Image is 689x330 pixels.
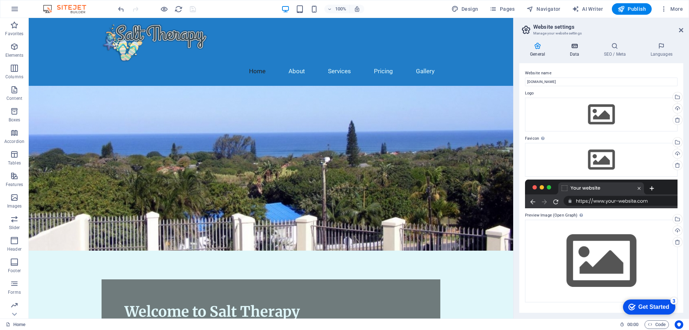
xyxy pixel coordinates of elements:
button: 100% [324,5,350,13]
button: Usercentrics [675,320,683,329]
h4: SEO / Meta [593,42,639,57]
label: Website name [525,69,678,78]
span: Design [451,5,478,13]
i: Undo: Change text (Ctrl+Z) [117,5,125,13]
i: On resize automatically adjust zoom level to fit chosen device. [354,6,360,12]
p: Elements [5,52,24,58]
p: Boxes [9,117,20,123]
p: Columns [5,74,23,80]
h4: General [519,42,559,57]
span: 00 00 [627,320,638,329]
button: AI Writer [569,3,606,15]
button: Publish [612,3,652,15]
span: Publish [618,5,646,13]
button: Navigator [524,3,563,15]
label: Logo [525,89,678,98]
p: Slider [9,225,20,231]
h4: Data [559,42,593,57]
h6: 100% [335,5,347,13]
h4: Languages [639,42,683,57]
i: Reload page [174,5,183,13]
button: Pages [487,3,517,15]
div: Select files from the file manager, stock photos, or upload file(s) [525,98,678,131]
div: Get Started 3 items remaining, 40% complete [6,4,58,19]
span: : [632,322,633,327]
input: Name... [525,78,678,86]
label: Favicon [525,134,678,143]
button: Design [449,3,481,15]
label: Preview Image (Open Graph) [525,211,678,220]
span: Code [648,320,666,329]
p: Tables [8,160,21,166]
span: Pages [489,5,515,13]
p: Accordion [4,139,24,144]
button: reload [174,5,183,13]
p: Footer [8,268,21,274]
div: Get Started [21,8,52,14]
p: Features [6,182,23,187]
p: Images [7,203,22,209]
img: Editor Logo [41,5,95,13]
p: Favorites [5,31,23,37]
span: Navigator [526,5,561,13]
p: Header [7,246,22,252]
button: Click here to leave preview mode and continue editing [160,5,168,13]
p: Content [6,96,22,101]
button: undo [117,5,125,13]
button: More [657,3,686,15]
a: Click to cancel selection. Double-click to open Pages [6,320,25,329]
h2: Website settings [533,24,683,30]
span: AI Writer [572,5,603,13]
div: Select files from the file manager, stock photos, or upload file(s) [525,143,678,177]
div: Select files from the file manager, stock photos, or upload file(s) [525,220,678,302]
h6: Session time [620,320,639,329]
p: Forms [8,289,21,295]
button: Code [645,320,669,329]
h3: Manage your website settings [533,30,669,37]
span: More [660,5,683,13]
div: 3 [53,1,60,9]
